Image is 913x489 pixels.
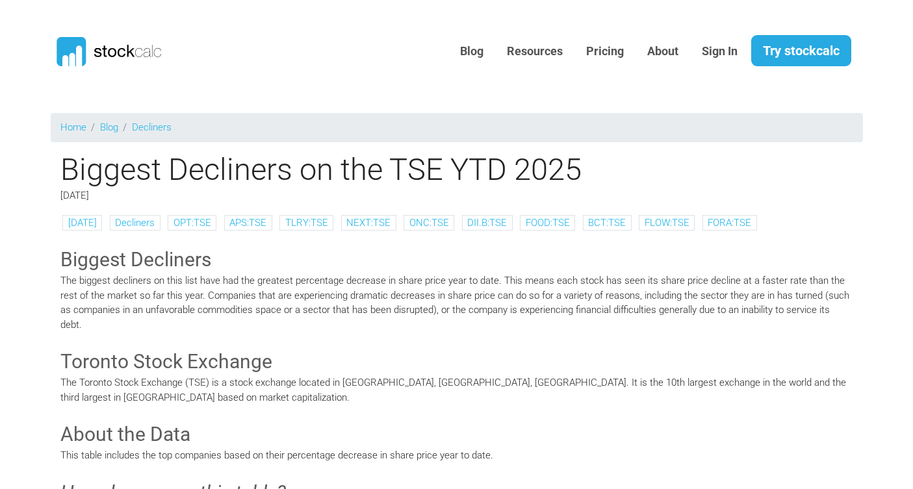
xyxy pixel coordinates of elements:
nav: breadcrumb [51,113,863,142]
h3: Biggest Decliners [60,246,853,273]
a: FORA:TSE [708,217,751,229]
a: Resources [497,36,572,68]
h3: About the Data [60,421,853,448]
a: DII.B:TSE [467,217,507,229]
a: Decliners [132,121,172,133]
p: The biggest decliners on this list have had the greatest percentage decrease in share price year ... [60,273,853,332]
a: [DATE] [68,217,97,229]
a: FOOD:TSE [526,217,570,229]
h1: Biggest Decliners on the TSE YTD 2025 [51,151,863,188]
a: Decliners [115,217,155,229]
a: APS:TSE [229,217,266,229]
p: The Toronto Stock Exchange (TSE) is a stock exchange located in [GEOGRAPHIC_DATA], [GEOGRAPHIC_DA... [60,375,853,405]
a: Home [60,121,86,133]
a: FLOW:TSE [645,217,689,229]
a: OPT:TSE [174,217,211,229]
a: Pricing [576,36,634,68]
a: ONC:TSE [409,217,449,229]
a: Blog [100,121,118,133]
a: About [637,36,688,68]
a: BCT:TSE [588,217,626,229]
a: NEXT:TSE [346,217,391,229]
h3: Toronto Stock Exchange [60,348,853,375]
a: Sign In [692,36,747,68]
p: This table includes the top companies based on their percentage decrease in share price year to d... [60,448,853,463]
a: Blog [450,36,493,68]
a: Try stockcalc [751,35,851,66]
span: [DATE] [60,190,89,201]
a: TLRY:TSE [285,217,328,229]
